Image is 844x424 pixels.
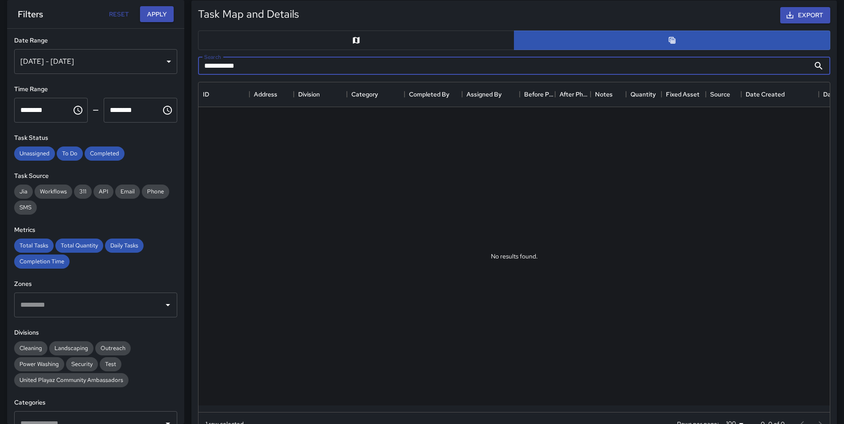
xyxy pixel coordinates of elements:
[198,82,249,107] div: ID
[591,82,626,107] div: Notes
[404,82,462,107] div: Completed By
[14,254,70,269] div: Completion Time
[668,36,677,45] svg: Table
[100,360,121,368] span: Test
[14,85,177,94] h6: Time Range
[95,344,131,352] span: Outreach
[93,185,113,199] div: API
[55,242,103,249] span: Total Quantity
[105,239,144,253] div: Daily Tasks
[49,344,93,352] span: Landscaping
[14,344,47,352] span: Cleaning
[14,258,70,265] span: Completion Time
[298,82,320,107] div: Division
[69,101,87,119] button: Choose time, selected time is 12:00 AM
[14,279,177,289] h6: Zones
[115,185,140,199] div: Email
[142,185,169,199] div: Phone
[159,101,176,119] button: Choose time, selected time is 11:59 PM
[14,204,37,211] span: SMS
[351,82,378,107] div: Category
[74,188,92,195] span: 311
[74,185,92,199] div: 311
[85,146,124,161] div: Completed
[630,82,656,107] div: Quantity
[14,398,177,408] h6: Categories
[514,31,830,50] button: Table
[14,239,54,253] div: Total Tasks
[347,82,404,107] div: Category
[105,6,133,23] button: Reset
[746,82,785,107] div: Date Created
[57,150,83,157] span: To Do
[741,82,819,107] div: Date Created
[14,360,64,368] span: Power Washing
[524,82,555,107] div: Before Photo
[203,82,209,107] div: ID
[14,146,55,161] div: Unassigned
[467,82,502,107] div: Assigned By
[706,82,741,107] div: Source
[661,82,706,107] div: Fixed Asset
[35,185,72,199] div: Workflows
[352,36,361,45] svg: Map
[710,82,730,107] div: Source
[14,188,33,195] span: Jia
[626,82,661,107] div: Quantity
[462,82,520,107] div: Assigned By
[162,299,174,311] button: Open
[14,373,128,387] div: United Playaz Community Ambassadors
[14,185,33,199] div: Jia
[14,150,55,157] span: Unassigned
[254,82,277,107] div: Address
[14,357,64,371] div: Power Washing
[66,357,98,371] div: Security
[595,82,613,107] div: Notes
[93,188,113,195] span: API
[49,341,93,355] div: Landscaping
[140,6,174,23] button: Apply
[142,188,169,195] span: Phone
[14,225,177,235] h6: Metrics
[666,82,700,107] div: Fixed Asset
[66,360,98,368] span: Security
[55,239,103,253] div: Total Quantity
[555,82,591,107] div: After Photo
[14,49,177,74] div: [DATE] - [DATE]
[198,31,514,50] button: Map
[14,328,177,338] h6: Divisions
[560,82,591,107] div: After Photo
[115,188,140,195] span: Email
[14,376,128,384] span: United Playaz Community Ambassadors
[14,133,177,143] h6: Task Status
[294,82,347,107] div: Division
[14,242,54,249] span: Total Tasks
[14,171,177,181] h6: Task Source
[105,242,144,249] span: Daily Tasks
[204,53,221,61] label: Search
[14,341,47,355] div: Cleaning
[520,82,555,107] div: Before Photo
[18,7,43,21] h6: Filters
[14,36,177,46] h6: Date Range
[198,7,299,21] h5: Task Map and Details
[14,200,37,215] div: SMS
[780,7,830,23] button: Export
[409,82,449,107] div: Completed By
[95,341,131,355] div: Outreach
[85,150,124,157] span: Completed
[249,82,294,107] div: Address
[100,357,121,371] div: Test
[35,188,72,195] span: Workflows
[57,146,83,161] div: To Do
